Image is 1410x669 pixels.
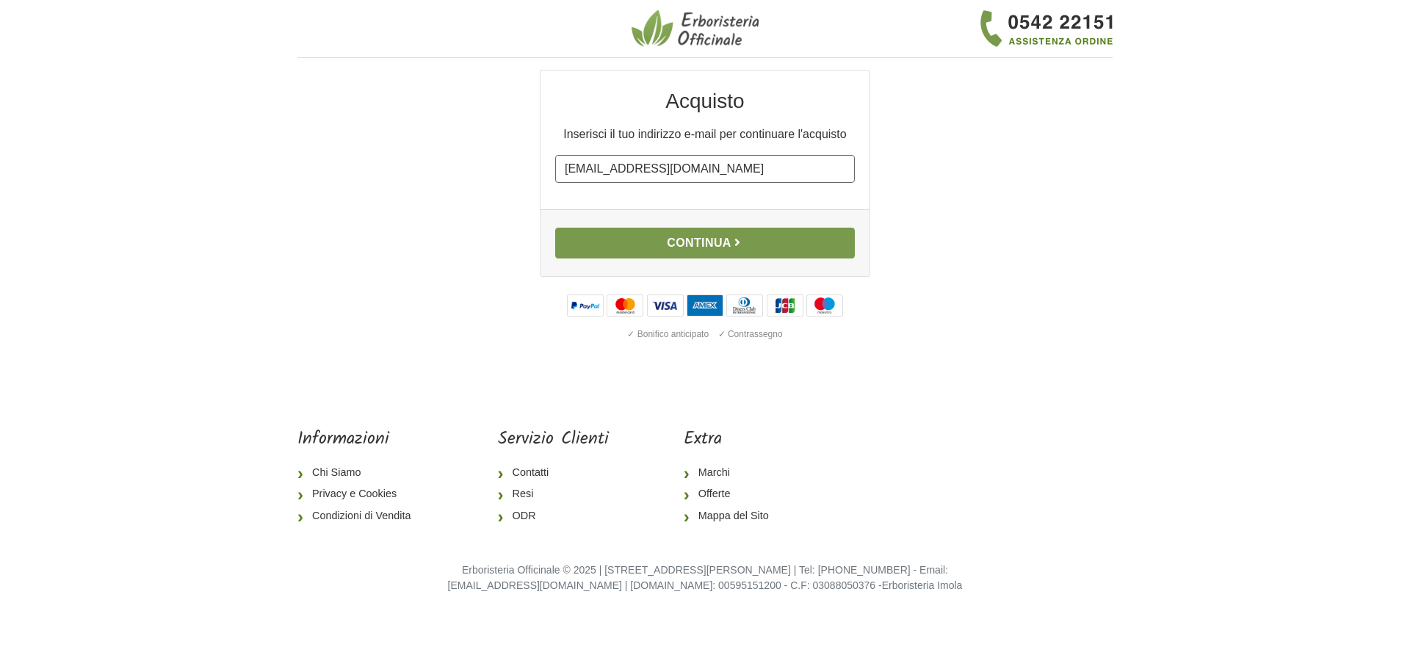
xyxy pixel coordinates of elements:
[498,429,609,450] h5: Servizio Clienti
[498,483,609,505] a: Resi
[715,325,786,344] div: ✓ Contrassegno
[632,9,764,48] img: Erboristeria Officinale
[297,505,422,527] a: Condizioni di Vendita
[555,155,855,183] input: Il tuo indirizzo e-mail
[684,429,781,450] h5: Extra
[555,228,855,258] button: Continua
[882,579,963,591] a: Erboristeria Imola
[498,462,609,484] a: Contatti
[297,429,422,450] h5: Informazioni
[555,88,855,114] h2: Acquisto
[624,325,712,344] div: ✓ Bonifico anticipato
[448,564,963,592] small: Erboristeria Officinale © 2025 | [STREET_ADDRESS][PERSON_NAME] | Tel: [PHONE_NUMBER] - Email: [EM...
[555,126,855,143] p: Inserisci il tuo indirizzo e-mail per continuare l'acquisto
[856,429,1113,480] iframe: fb:page Facebook Social Plugin
[498,505,609,527] a: ODR
[684,483,781,505] a: Offerte
[297,483,422,505] a: Privacy e Cookies
[684,462,781,484] a: Marchi
[297,462,422,484] a: Chi Siamo
[684,505,781,527] a: Mappa del Sito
